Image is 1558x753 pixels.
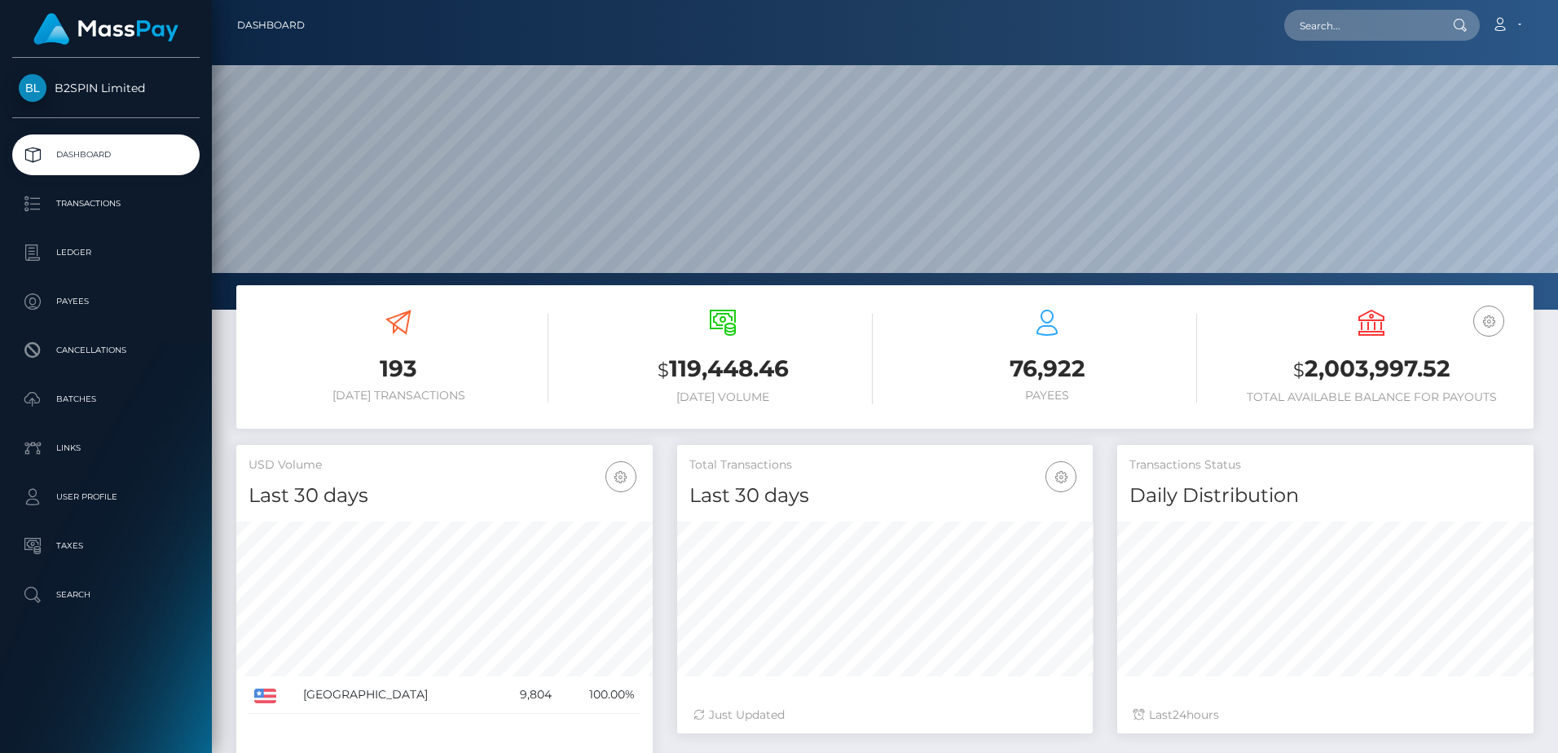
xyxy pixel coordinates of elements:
[19,289,193,314] p: Payees
[12,232,200,273] a: Ledger
[12,575,200,615] a: Search
[297,676,495,714] td: [GEOGRAPHIC_DATA]
[19,74,46,102] img: B2SPIN Limited
[12,379,200,420] a: Batches
[1133,707,1517,724] div: Last hours
[689,482,1081,510] h4: Last 30 days
[12,526,200,566] a: Taxes
[19,192,193,216] p: Transactions
[19,485,193,509] p: User Profile
[12,81,200,95] span: B2SPIN Limited
[1221,390,1521,404] h6: Total Available Balance for Payouts
[689,457,1081,473] h5: Total Transactions
[249,457,640,473] h5: USD Volume
[249,353,548,385] h3: 193
[19,436,193,460] p: Links
[897,353,1197,385] h3: 76,922
[19,240,193,265] p: Ledger
[1293,359,1305,381] small: $
[19,583,193,607] p: Search
[1129,457,1521,473] h5: Transactions Status
[1221,353,1521,386] h3: 2,003,997.52
[557,676,640,714] td: 100.00%
[658,359,669,381] small: $
[19,534,193,558] p: Taxes
[19,143,193,167] p: Dashboard
[12,428,200,469] a: Links
[237,8,305,42] a: Dashboard
[33,13,178,45] img: MassPay Logo
[12,330,200,371] a: Cancellations
[1129,482,1521,510] h4: Daily Distribution
[249,389,548,403] h6: [DATE] Transactions
[12,281,200,322] a: Payees
[19,338,193,363] p: Cancellations
[249,482,640,510] h4: Last 30 days
[254,689,276,703] img: US.png
[1284,10,1437,41] input: Search...
[495,676,557,714] td: 9,804
[12,477,200,517] a: User Profile
[1173,707,1186,722] span: 24
[573,353,873,386] h3: 119,448.46
[12,134,200,175] a: Dashboard
[12,183,200,224] a: Transactions
[693,707,1077,724] div: Just Updated
[19,387,193,412] p: Batches
[897,389,1197,403] h6: Payees
[573,390,873,404] h6: [DATE] Volume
